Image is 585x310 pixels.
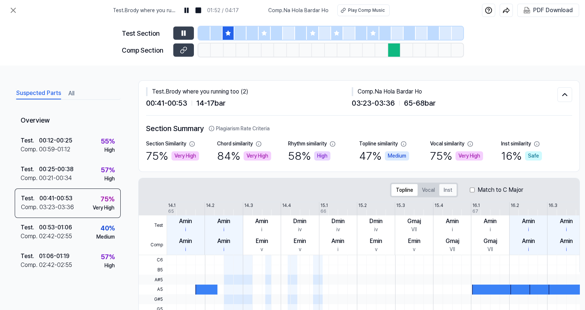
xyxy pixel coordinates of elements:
[183,7,190,14] img: pause
[223,226,224,233] div: i
[139,235,167,255] span: Comp
[39,136,72,145] div: 00:12 - 00:25
[39,145,70,154] div: 00:59 - 01:12
[430,148,483,164] div: 75 %
[139,285,167,295] span: A5
[288,140,327,148] div: Rhythm similarity
[146,148,199,164] div: 75 %
[261,226,262,233] div: i
[146,123,572,134] h2: Section Summary
[217,140,253,148] div: Chord similarity
[485,7,492,14] img: help
[179,237,192,246] div: Amin
[348,7,385,14] div: Play Comp Music
[21,252,39,261] div: Test .
[374,226,378,233] div: iv
[196,98,226,109] span: 14 - 17 bar
[39,261,72,270] div: 02:42 - 02:55
[511,202,519,209] div: 16.2
[528,226,529,233] div: i
[450,246,455,253] div: VII
[352,98,395,109] span: 03:23 - 03:36
[207,7,239,14] div: 01:52 / 04:17
[484,217,497,226] div: Amin
[122,28,169,38] div: Test Section
[96,233,115,241] div: Medium
[39,252,70,261] div: 01:06 - 01:19
[418,184,439,196] button: Vocal
[446,237,459,246] div: Gmaj
[408,237,421,246] div: Emin
[21,203,39,212] div: Comp .
[104,262,115,270] div: High
[407,217,421,226] div: Gmaj
[209,125,270,133] button: Plagiarism Rate Criteria
[487,246,493,253] div: VII
[337,246,338,253] div: i
[396,202,405,209] div: 15.3
[139,255,167,265] span: C6
[522,4,574,17] button: PDF Download
[68,88,74,99] button: All
[139,275,167,285] span: A#5
[217,148,271,164] div: 84 %
[282,202,291,209] div: 14.4
[256,237,268,246] div: Emin
[288,148,330,164] div: 58 %
[359,148,409,164] div: 47 %
[195,7,202,14] img: stop
[369,217,383,226] div: Dmin
[39,194,72,203] div: 00:41 - 00:53
[501,140,531,148] div: Inst similarity
[146,140,186,148] div: Section Similarity
[244,151,271,161] div: Very High
[15,110,121,131] div: Overview
[320,202,328,209] div: 15.1
[375,246,377,253] div: v
[358,202,367,209] div: 15.2
[430,140,464,148] div: Vocal similarity
[39,203,74,212] div: 03:23 - 03:36
[503,7,510,14] img: share
[206,202,214,209] div: 14.2
[352,87,557,96] div: Comp . Na Hola Bardar Ho
[294,237,306,246] div: Emin
[168,202,175,209] div: 14.1
[21,165,39,174] div: Test .
[21,136,39,145] div: Test .
[139,215,167,235] span: Test
[101,252,115,262] div: 57 %
[549,202,557,209] div: 16.3
[104,146,115,154] div: High
[139,265,167,275] span: B5
[533,6,573,15] div: PDF Download
[21,174,39,183] div: Comp .
[217,237,230,246] div: Amin
[404,98,436,109] span: 65 - 68 bar
[93,204,114,212] div: Very High
[370,237,382,246] div: Emin
[501,148,542,164] div: 16 %
[293,217,306,226] div: Dmin
[522,217,535,226] div: Amin
[101,165,115,175] div: 57 %
[21,261,39,270] div: Comp .
[16,88,61,99] button: Suspected Parts
[39,232,72,241] div: 02:42 - 02:55
[560,237,573,246] div: Amin
[320,208,326,215] div: 66
[331,217,345,226] div: Dmin
[21,232,39,241] div: Comp .
[331,237,344,246] div: Amin
[525,151,542,161] div: Safe
[524,7,530,14] img: PDF Download
[478,186,523,194] label: Match to C Major
[337,4,390,16] button: Play Comp Music
[411,226,417,233] div: VII
[566,226,567,233] div: i
[39,174,72,183] div: 00:21 - 00:34
[359,140,398,148] div: Topline similarity
[483,237,497,246] div: Gmaj
[21,194,39,203] div: Test .
[385,151,409,161] div: Medium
